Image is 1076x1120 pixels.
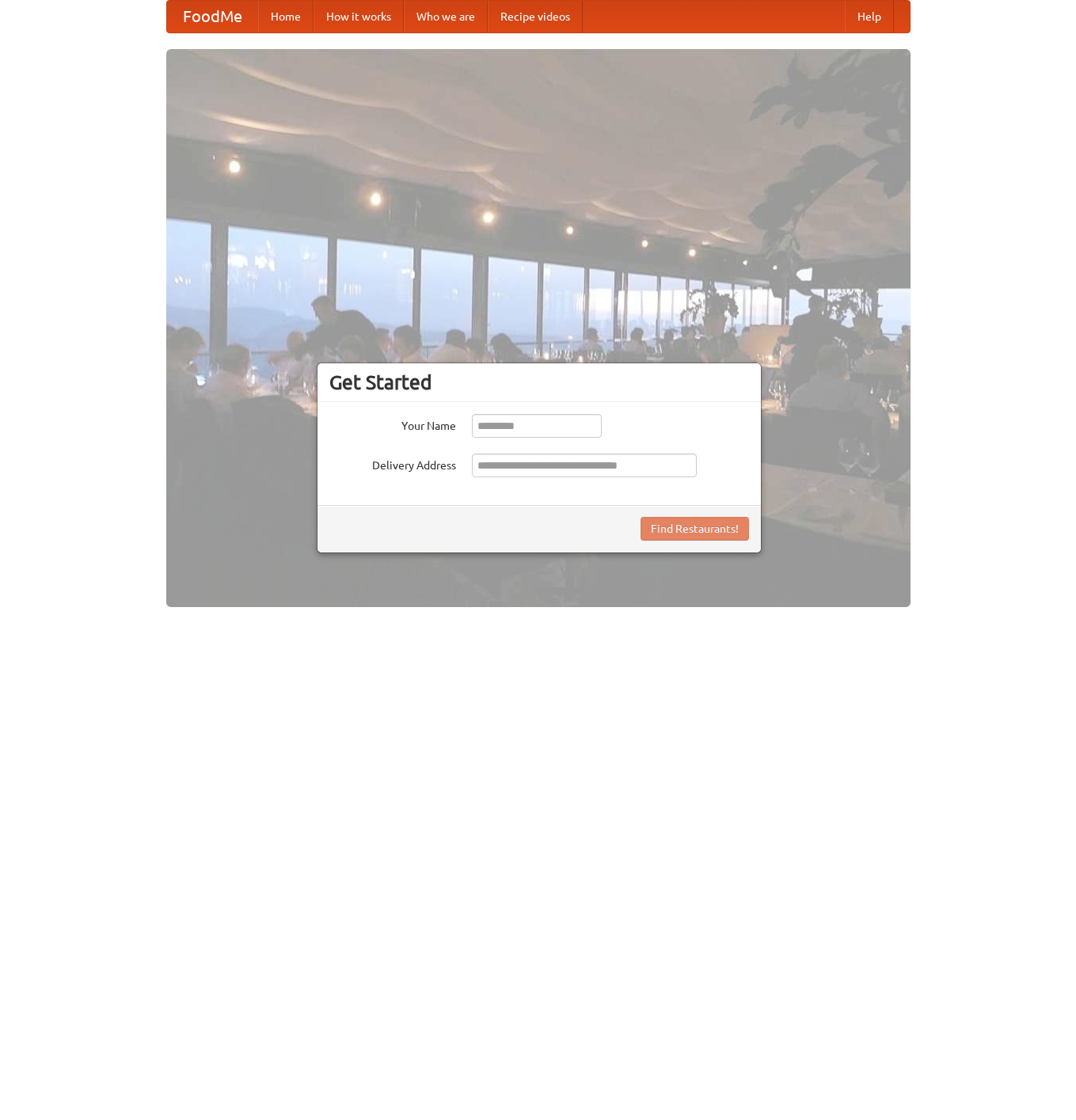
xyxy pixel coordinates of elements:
[404,1,488,32] a: Who we are
[845,1,894,32] a: Help
[258,1,314,32] a: Home
[329,454,456,473] label: Delivery Address
[167,1,258,32] a: FoodMe
[641,517,749,541] button: Find Restaurants!
[329,370,749,394] h3: Get Started
[488,1,583,32] a: Recipe videos
[329,414,456,434] label: Your Name
[314,1,404,32] a: How it works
